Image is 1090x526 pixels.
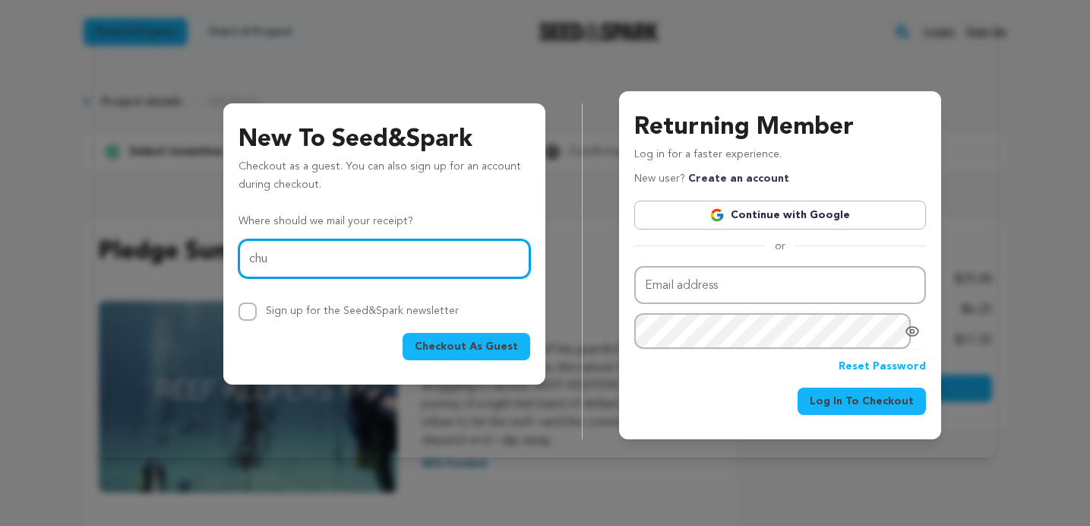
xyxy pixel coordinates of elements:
[634,146,926,170] p: Log in for a faster experience.
[798,388,926,415] button: Log In To Checkout
[403,333,530,360] button: Checkout As Guest
[905,324,920,339] a: Show password as plain text. Warning: this will display your password on the screen.
[688,173,789,184] a: Create an account
[839,358,926,376] a: Reset Password
[709,208,725,223] img: Google logo
[239,158,530,201] p: Checkout as a guest. You can also sign up for an account during checkout.
[415,339,518,354] span: Checkout As Guest
[266,306,459,316] label: Sign up for the Seed&Spark newsletter
[239,239,530,278] input: Email address
[810,394,914,409] span: Log In To Checkout
[634,266,926,305] input: Email address
[634,109,926,146] h3: Returning Member
[634,170,789,189] p: New user?
[634,201,926,230] a: Continue with Google
[239,122,530,158] h3: New To Seed&Spark
[239,213,530,231] p: Where should we mail your receipt?
[766,239,795,254] span: or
